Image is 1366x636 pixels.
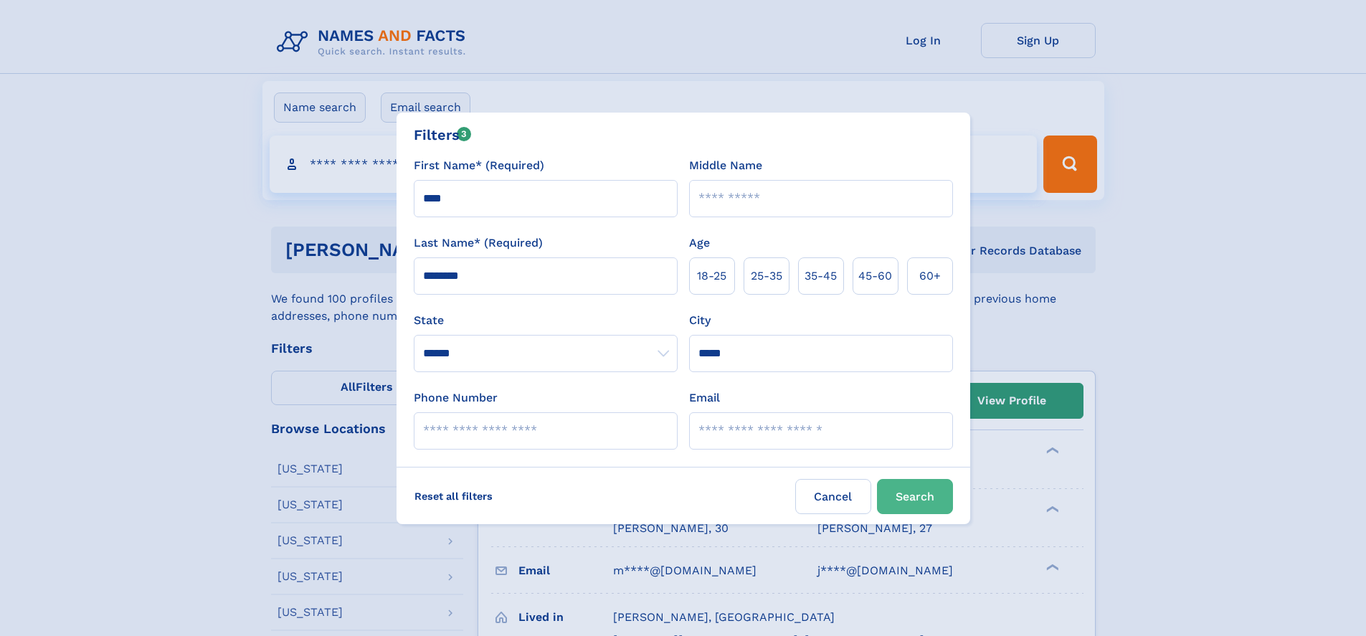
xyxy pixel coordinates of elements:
[689,157,762,174] label: Middle Name
[414,312,678,329] label: State
[689,389,720,407] label: Email
[414,157,544,174] label: First Name* (Required)
[795,479,871,514] label: Cancel
[414,124,472,146] div: Filters
[689,312,711,329] label: City
[414,234,543,252] label: Last Name* (Required)
[751,267,782,285] span: 25‑35
[414,389,498,407] label: Phone Number
[405,479,502,513] label: Reset all filters
[919,267,941,285] span: 60+
[697,267,726,285] span: 18‑25
[877,479,953,514] button: Search
[805,267,837,285] span: 35‑45
[858,267,892,285] span: 45‑60
[689,234,710,252] label: Age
